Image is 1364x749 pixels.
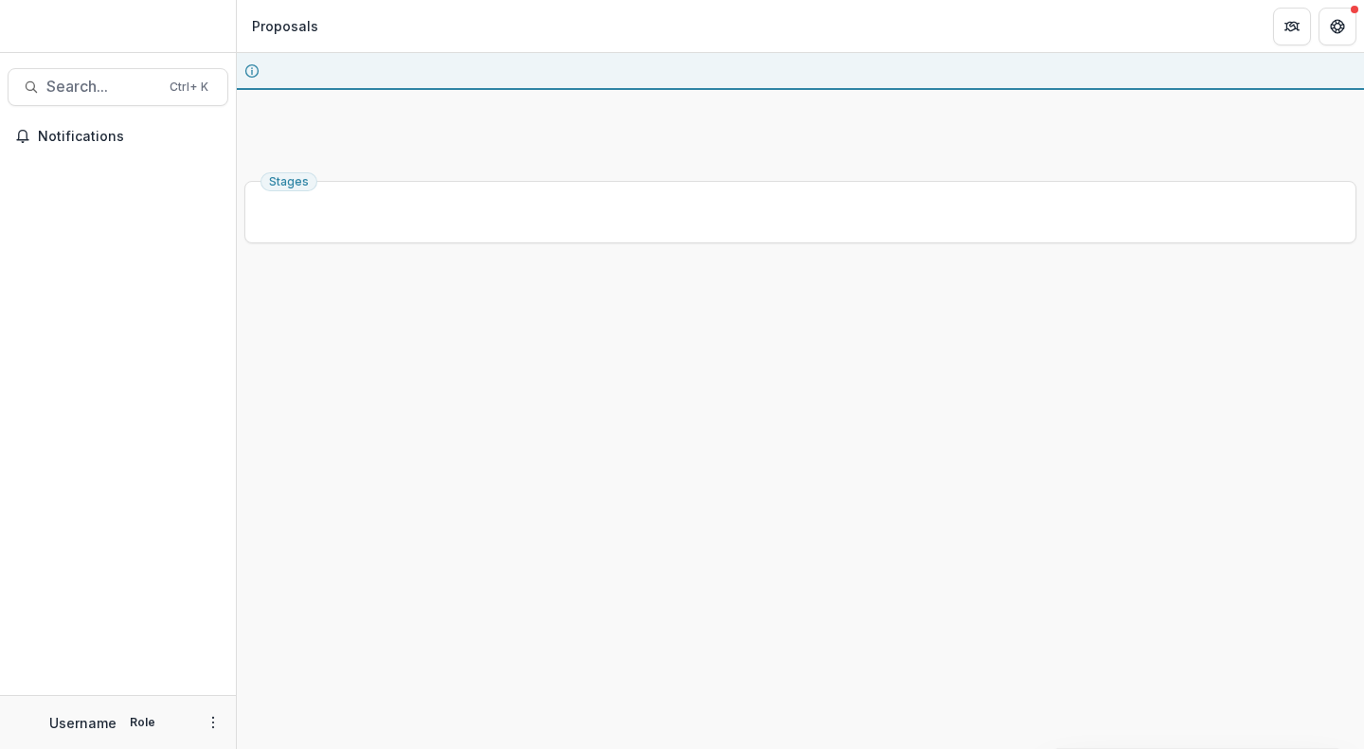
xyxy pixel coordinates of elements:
span: Stages [269,175,309,188]
button: Partners [1273,8,1311,45]
p: Username [49,713,117,733]
span: Search... [46,78,158,96]
div: Ctrl + K [166,77,212,98]
div: Proposals [252,16,318,36]
p: Role [124,714,161,731]
button: Get Help [1319,8,1356,45]
button: Search... [8,68,228,106]
nav: breadcrumb [244,12,326,40]
button: More [202,711,224,734]
button: Notifications [8,121,228,152]
span: Notifications [38,129,221,145]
